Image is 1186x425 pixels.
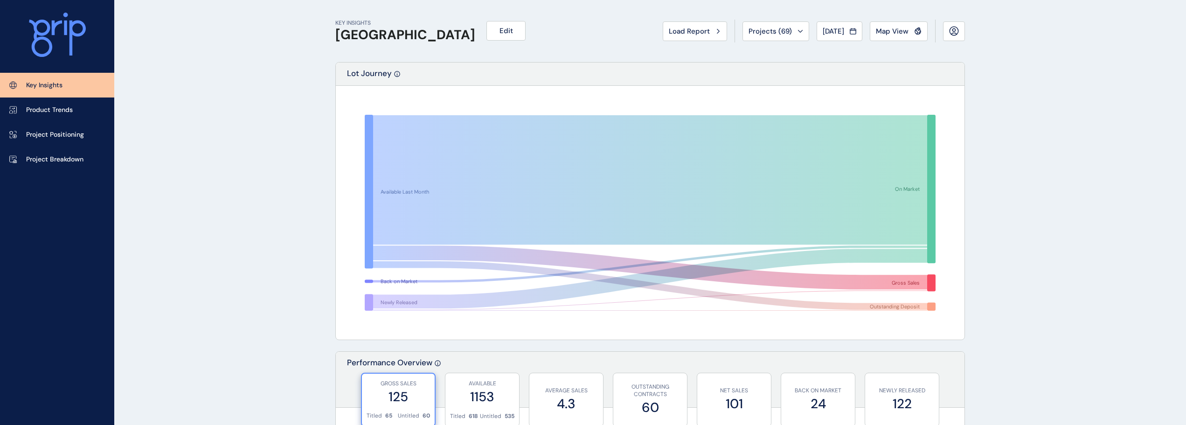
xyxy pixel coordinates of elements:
[367,412,382,420] p: Titled
[663,21,727,41] button: Load Report
[870,395,934,413] label: 122
[876,27,909,36] span: Map View
[385,412,392,420] p: 65
[534,395,598,413] label: 4.3
[486,21,526,41] button: Edit
[347,357,432,407] p: Performance Overview
[823,27,844,36] span: [DATE]
[367,388,430,406] label: 125
[398,412,419,420] p: Untitled
[669,27,710,36] span: Load Report
[469,412,478,420] p: 618
[870,21,928,41] button: Map View
[618,383,682,399] p: OUTSTANDING CONTRACTS
[534,387,598,395] p: AVERAGE SALES
[480,412,501,420] p: Untitled
[26,155,83,164] p: Project Breakdown
[450,380,514,388] p: AVAILABLE
[786,387,850,395] p: BACK ON MARKET
[749,27,792,36] span: Projects ( 69 )
[786,395,850,413] label: 24
[26,81,62,90] p: Key Insights
[817,21,862,41] button: [DATE]
[335,19,475,27] p: KEY INSIGHTS
[702,395,766,413] label: 101
[870,387,934,395] p: NEWLY RELEASED
[450,388,514,406] label: 1153
[367,380,430,388] p: GROSS SALES
[26,105,73,115] p: Product Trends
[618,398,682,417] label: 60
[499,26,513,35] span: Edit
[742,21,809,41] button: Projects (69)
[335,27,475,43] h1: [GEOGRAPHIC_DATA]
[505,412,514,420] p: 535
[26,130,84,139] p: Project Positioning
[450,412,465,420] p: Titled
[702,387,766,395] p: NET SALES
[423,412,430,420] p: 60
[347,68,392,85] p: Lot Journey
